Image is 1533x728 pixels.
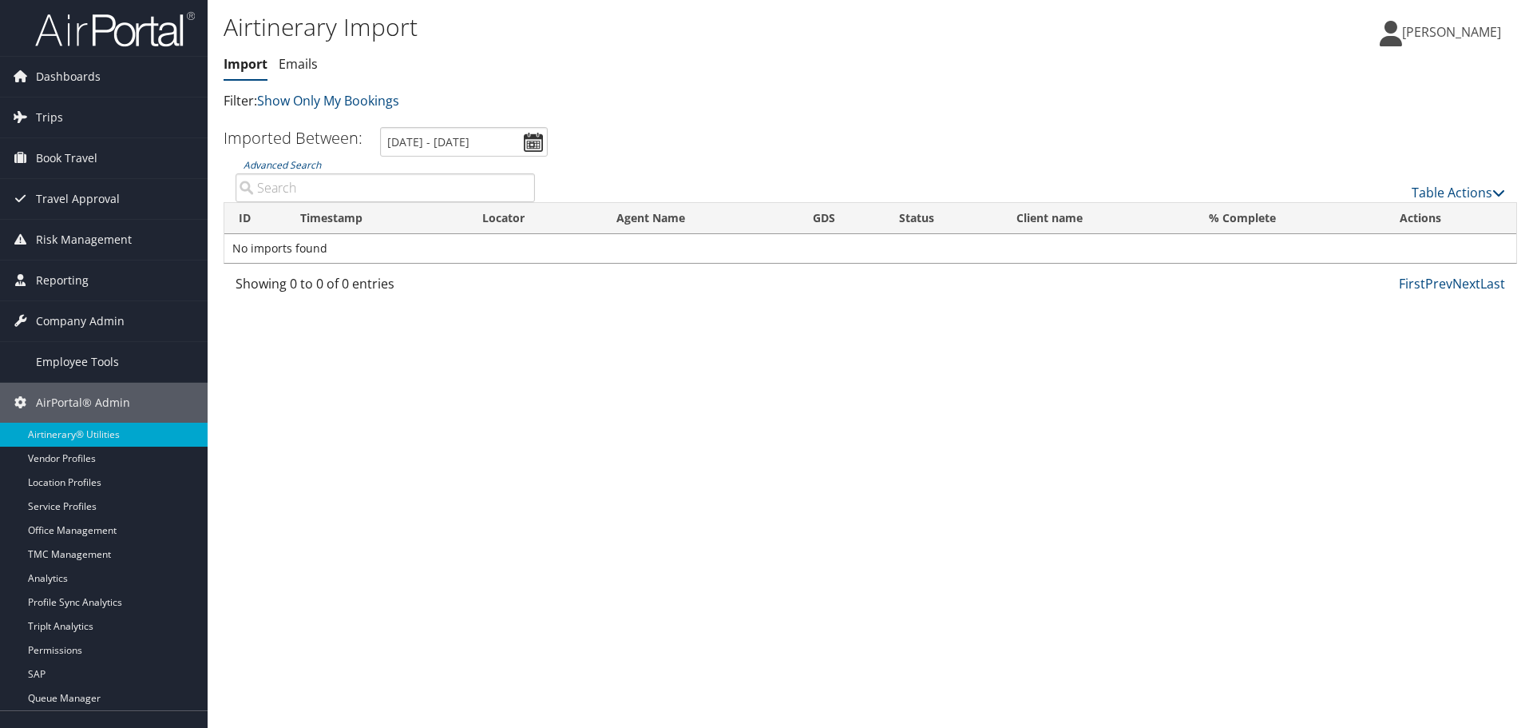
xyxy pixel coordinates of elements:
[36,179,120,219] span: Travel Approval
[1480,275,1505,292] a: Last
[36,261,89,300] span: Reporting
[36,383,130,423] span: AirPortal® Admin
[1002,203,1194,234] th: Client name: activate to sort column ascending
[1194,203,1385,234] th: % Complete: activate to sort column ascending
[602,203,798,234] th: Agent Name: activate to sort column ascending
[244,158,321,172] a: Advanced Search
[286,203,468,234] th: Timestamp: activate to sort column ascending
[36,342,119,382] span: Employee Tools
[36,301,125,341] span: Company Admin
[36,57,101,97] span: Dashboards
[236,274,535,301] div: Showing 0 to 0 of 0 entries
[1412,184,1505,201] a: Table Actions
[224,10,1086,44] h1: Airtinerary Import
[885,203,1002,234] th: Status: activate to sort column ascending
[224,91,1086,112] p: Filter:
[35,10,195,48] img: airportal-logo.png
[1399,275,1425,292] a: First
[257,92,399,109] a: Show Only My Bookings
[224,127,362,149] h3: Imported Between:
[236,173,535,202] input: Advanced Search
[1425,275,1452,292] a: Prev
[36,138,97,178] span: Book Travel
[1385,203,1516,234] th: Actions
[380,127,548,157] input: [DATE] - [DATE]
[468,203,602,234] th: Locator: activate to sort column ascending
[798,203,885,234] th: GDS: activate to sort column ascending
[224,234,1516,263] td: No imports found
[1452,275,1480,292] a: Next
[36,220,132,260] span: Risk Management
[1402,23,1501,41] span: [PERSON_NAME]
[224,55,267,73] a: Import
[1380,8,1517,56] a: [PERSON_NAME]
[224,203,286,234] th: ID: activate to sort column ascending
[36,97,63,137] span: Trips
[279,55,318,73] a: Emails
